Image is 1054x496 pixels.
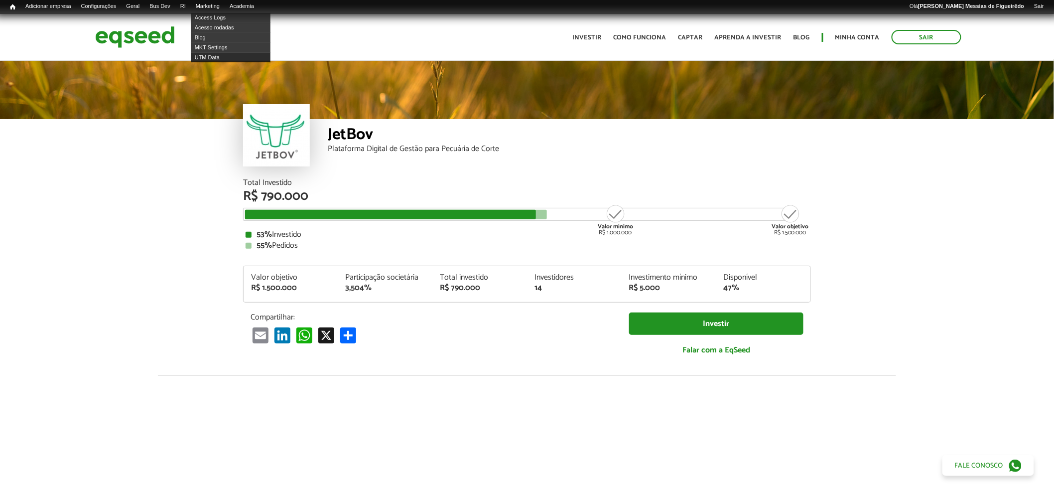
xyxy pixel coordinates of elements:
[346,284,425,292] div: 3,504%
[95,24,175,50] img: EqSeed
[251,313,614,322] p: Compartilhar:
[905,2,1029,10] a: Olá[PERSON_NAME] Messias de Figueirêdo
[346,274,425,282] div: Participação societária
[246,231,808,239] div: Investido
[629,274,709,282] div: Investimento mínimo
[20,2,76,10] a: Adicionar empresa
[614,34,666,41] a: Como funciona
[328,127,811,145] div: JetBov
[272,327,292,343] a: LinkedIn
[1029,2,1049,10] a: Sair
[629,313,803,335] a: Investir
[715,34,782,41] a: Aprenda a investir
[191,12,270,22] a: Access Logs
[5,2,20,12] a: Início
[678,34,703,41] a: Captar
[328,145,811,153] div: Plataforma Digital de Gestão para Pecuária de Corte
[251,284,331,292] div: R$ 1.500.000
[257,228,272,241] strong: 53%
[629,340,803,360] a: Falar com a EqSeed
[892,30,961,44] a: Sair
[294,327,314,343] a: WhatsApp
[723,274,803,282] div: Disponível
[629,284,709,292] div: R$ 5.000
[440,284,520,292] div: R$ 790.000
[440,274,520,282] div: Total investido
[918,3,1024,9] strong: [PERSON_NAME] Messias de Figueirêdo
[246,242,808,250] div: Pedidos
[772,222,809,231] strong: Valor objetivo
[175,2,191,10] a: RI
[598,222,633,231] strong: Valor mínimo
[251,274,331,282] div: Valor objetivo
[243,190,811,203] div: R$ 790.000
[597,204,634,236] div: R$ 1.000.000
[835,34,880,41] a: Minha conta
[534,274,614,282] div: Investidores
[225,2,259,10] a: Academia
[10,3,15,10] span: Início
[942,455,1034,476] a: Fale conosco
[534,284,614,292] div: 14
[573,34,602,41] a: Investir
[338,327,358,343] a: Compartilhar
[243,179,811,187] div: Total Investido
[191,2,225,10] a: Marketing
[316,327,336,343] a: X
[144,2,175,10] a: Bus Dev
[121,2,144,10] a: Geral
[76,2,122,10] a: Configurações
[251,327,270,343] a: Email
[772,204,809,236] div: R$ 1.500.000
[257,239,272,252] strong: 55%
[723,284,803,292] div: 47%
[793,34,810,41] a: Blog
